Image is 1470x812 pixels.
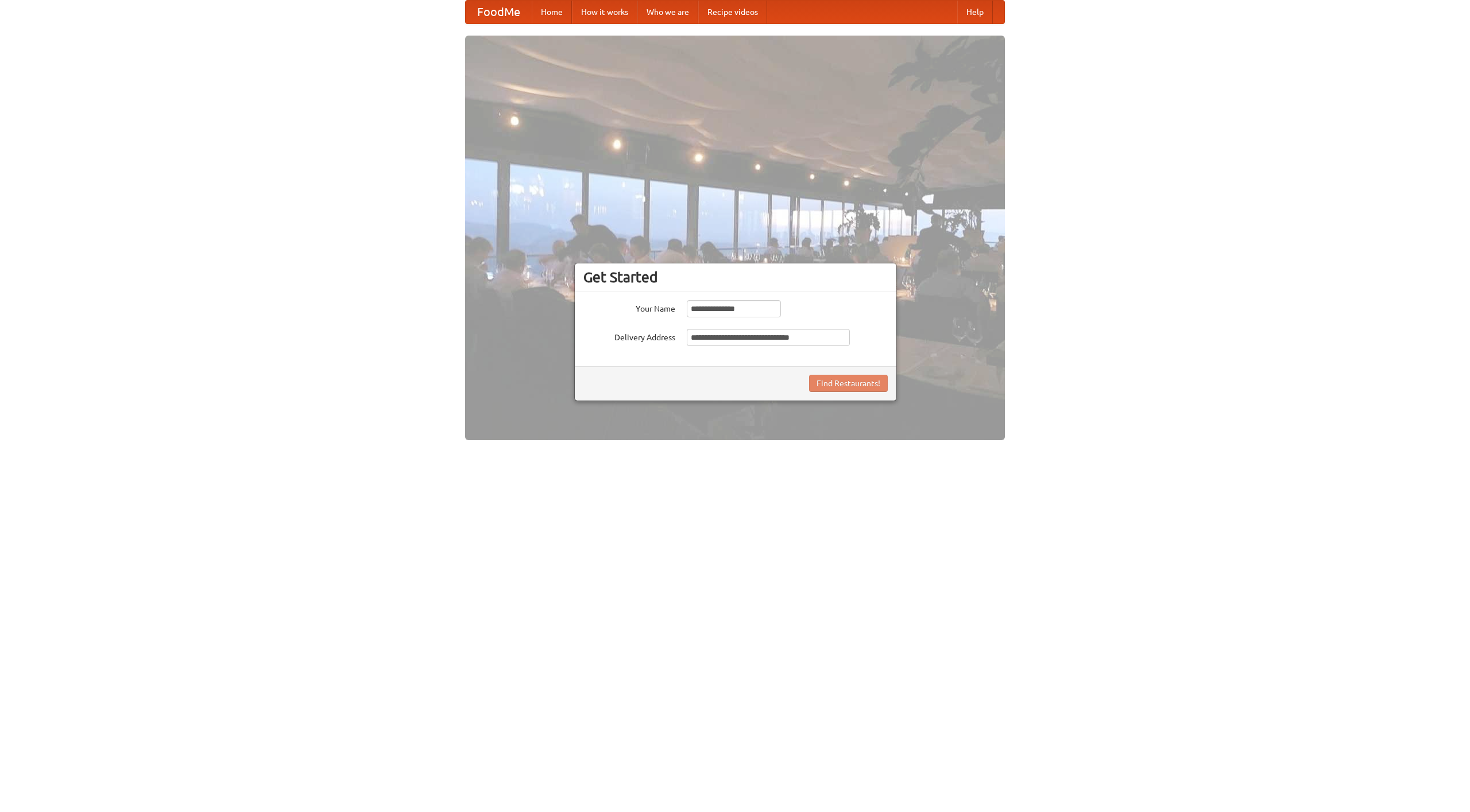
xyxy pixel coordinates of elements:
a: Who we are [637,1,698,24]
a: How it works [572,1,637,24]
label: Your Name [583,300,675,314]
button: Find Restaurants! [809,375,888,392]
a: FoodMe [466,1,532,24]
h3: Get Started [583,269,888,286]
a: Home [532,1,572,24]
label: Delivery Address [583,329,675,343]
a: Recipe videos [698,1,767,24]
a: Help [957,1,993,24]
